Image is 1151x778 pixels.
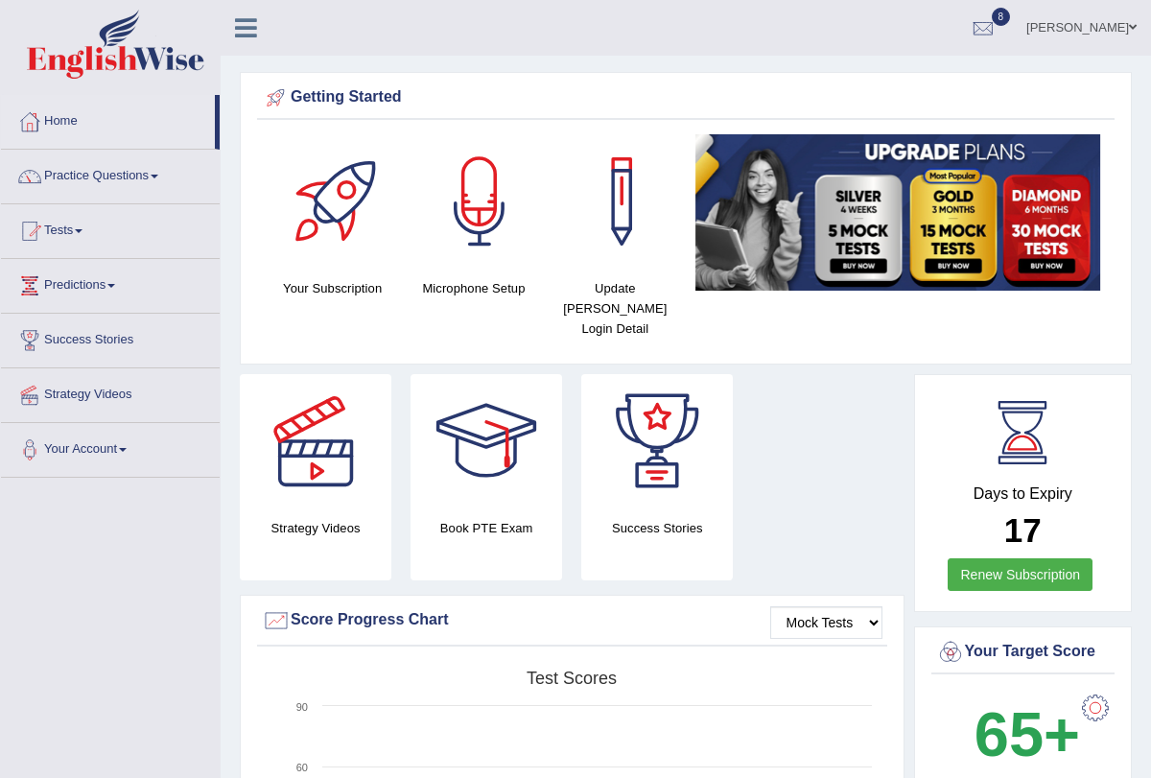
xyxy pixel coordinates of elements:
a: Success Stories [1,314,220,362]
a: Home [1,95,215,143]
tspan: Test scores [527,669,617,688]
h4: Days to Expiry [936,485,1111,503]
text: 90 [296,701,308,713]
a: Predictions [1,259,220,307]
h4: Your Subscription [271,278,393,298]
h4: Success Stories [581,518,733,538]
a: Your Account [1,423,220,471]
div: Your Target Score [936,638,1111,667]
h4: Update [PERSON_NAME] Login Detail [554,278,676,339]
img: small5.jpg [695,134,1100,291]
a: Practice Questions [1,150,220,198]
text: 60 [296,762,308,773]
h4: Book PTE Exam [411,518,562,538]
b: 65+ [975,699,1080,769]
a: Strategy Videos [1,368,220,416]
h4: Strategy Videos [240,518,391,538]
span: 8 [992,8,1011,26]
a: Renew Subscription [948,558,1092,591]
a: Tests [1,204,220,252]
h4: Microphone Setup [412,278,534,298]
b: 17 [1004,511,1042,549]
div: Score Progress Chart [262,606,882,635]
div: Getting Started [262,83,1110,112]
